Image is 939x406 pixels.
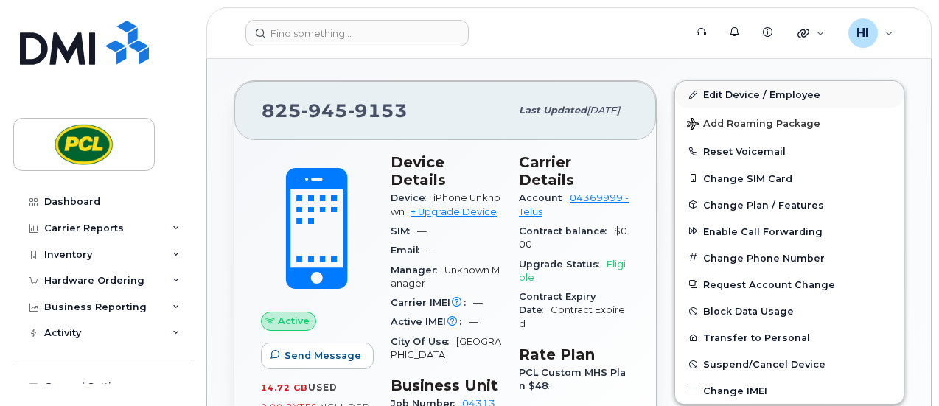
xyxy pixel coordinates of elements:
button: Suspend/Cancel Device [675,351,904,377]
span: iPhone Unknown [391,192,500,217]
span: Device [391,192,433,203]
span: Upgrade Status [519,259,607,270]
span: Send Message [285,349,361,363]
a: + Upgrade Device [411,206,497,217]
span: 945 [301,99,348,122]
button: Change IMEI [675,377,904,404]
span: Active [278,314,310,328]
a: Edit Device / Employee [675,81,904,108]
input: Find something... [245,20,469,46]
span: Add Roaming Package [687,118,820,132]
span: Account [519,192,570,203]
span: Suspend/Cancel Device [703,359,825,370]
span: Change Plan / Features [703,199,824,210]
span: Last updated [519,105,587,116]
div: Quicklinks [787,18,835,48]
h3: Device Details [391,153,501,189]
span: Contract balance [519,225,614,237]
h3: Rate Plan [519,346,629,363]
button: Block Data Usage [675,298,904,324]
button: Send Message [261,343,374,369]
span: [GEOGRAPHIC_DATA] [391,336,501,360]
span: 825 [262,99,408,122]
button: Add Roaming Package [675,108,904,138]
span: Manager [391,265,444,276]
span: Eligible [519,259,626,283]
h3: Carrier Details [519,153,629,189]
button: Change SIM Card [675,165,904,192]
span: Contract Expiry Date [519,291,596,315]
div: Heather Innes [838,18,904,48]
button: Enable Call Forwarding [675,218,904,245]
span: Active IMEI [391,316,469,327]
span: Enable Call Forwarding [703,225,823,237]
span: 14.72 GB [261,382,308,393]
span: 9153 [348,99,408,122]
span: — [469,316,478,327]
span: Carrier IMEI [391,297,473,308]
span: City Of Use [391,336,456,347]
span: SIM [391,225,417,237]
span: — [417,225,427,237]
a: 04369999 - Telus [519,192,629,217]
span: HI [856,24,869,42]
span: [DATE] [587,105,620,116]
span: — [427,245,436,256]
span: Email [391,245,427,256]
button: Change Plan / Features [675,192,904,218]
h3: Business Unit [391,377,501,394]
button: Transfer to Personal [675,324,904,351]
span: Contract Expired [519,304,625,329]
button: Reset Voicemail [675,138,904,164]
span: Unknown Manager [391,265,500,289]
span: — [473,297,483,308]
button: Change Phone Number [675,245,904,271]
span: used [308,382,338,393]
span: PCL Custom MHS Plan $48 [519,367,626,391]
button: Request Account Change [675,271,904,298]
